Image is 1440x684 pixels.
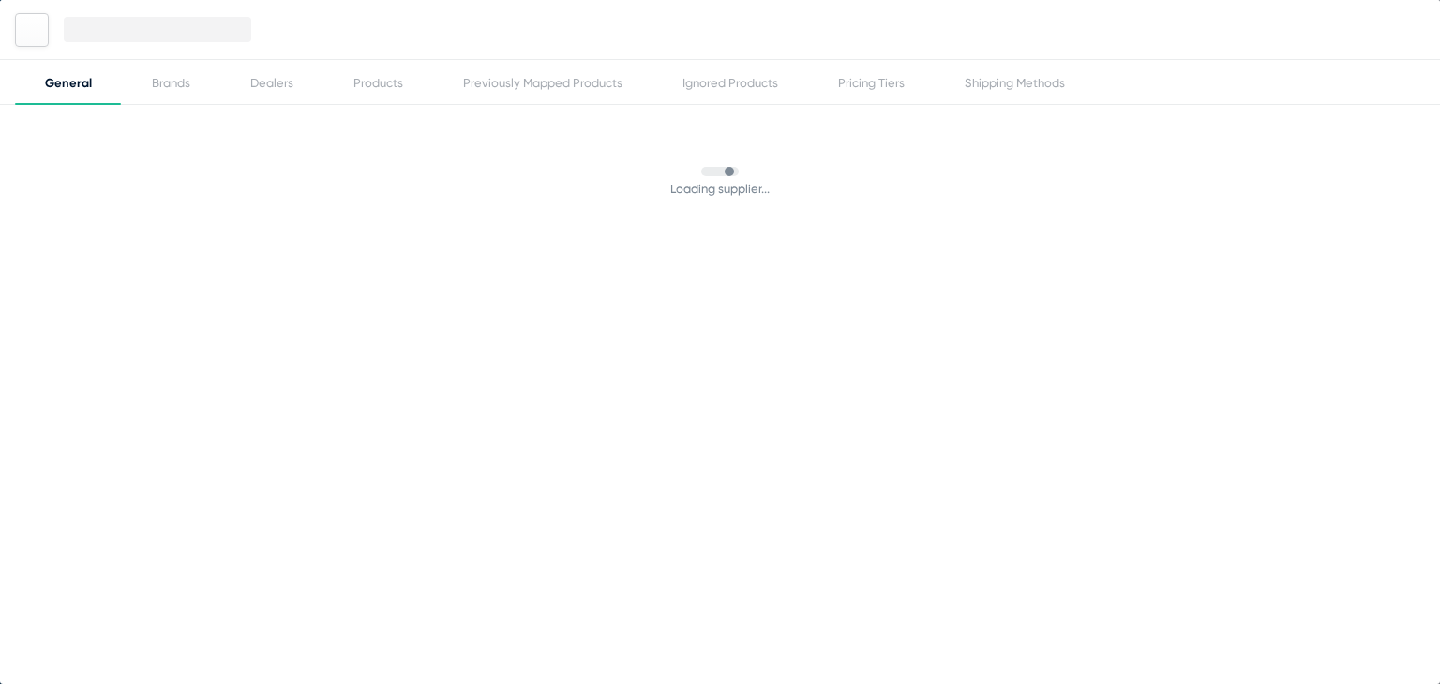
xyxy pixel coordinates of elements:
div: Previously Mapped Products [463,76,622,90]
span: Loading supplier... [670,176,770,201]
div: Products [353,76,403,90]
div: Brands [152,76,190,90]
div: Ignored Products [682,76,778,90]
div: Pricing Tiers [838,76,905,90]
div: Shipping Methods [965,76,1065,90]
div: General [45,76,92,90]
div: Dealers [250,76,293,90]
